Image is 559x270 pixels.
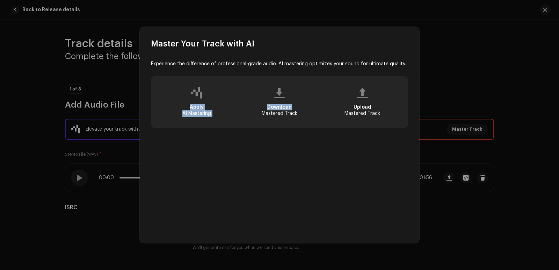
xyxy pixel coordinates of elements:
[151,60,408,68] p: Experience the difference of professional-grade audio. AI mastering optimizes your sound for ulti...
[267,105,292,110] span: Download
[344,104,380,117] div: Mastered Track
[151,38,254,49] span: Master Your Track with AI
[262,104,297,117] div: Mastered Track
[182,104,211,117] div: AI Mastering
[190,105,204,110] span: Apply
[354,105,371,110] span: Upload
